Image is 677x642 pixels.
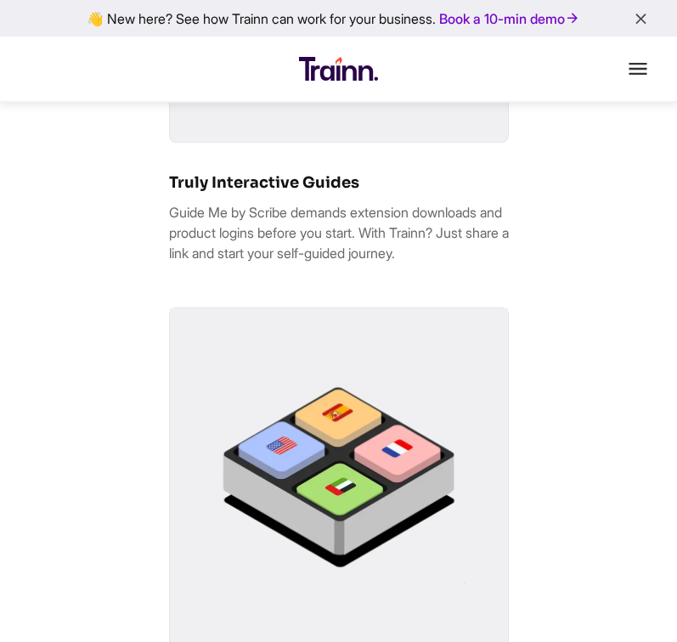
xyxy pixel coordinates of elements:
[436,7,584,31] a: Book a 10-min demo
[10,10,667,26] div: 👋 New here? See how Trainn can work for your business.
[592,560,677,642] iframe: Chat Widget
[299,57,378,81] img: Trainn Logo
[169,202,509,263] p: Guide Me by Scribe demands extension downloads and product logins before you start. With Trainn? ...
[169,173,509,192] h3: Truly Interactive Guides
